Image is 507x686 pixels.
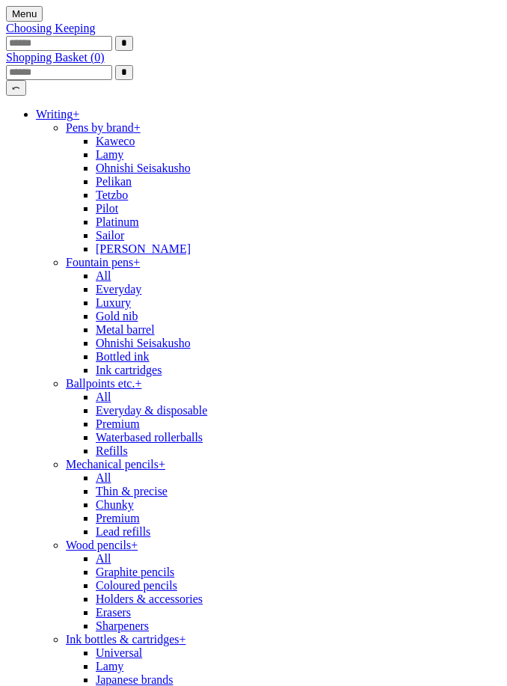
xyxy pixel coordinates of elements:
a: Premium [96,512,140,524]
span: + [133,256,140,269]
a: Pens by brand+ [66,121,141,134]
span: + [135,377,141,390]
button: Menu [6,6,43,22]
a: All [96,391,111,403]
a: All [96,269,111,282]
a: Sharpeners [96,619,149,632]
a: Gold nib [96,310,138,322]
a: Premium [96,417,140,430]
a: Mechanical pencils+ [66,458,165,471]
a: [PERSON_NAME] [96,242,191,255]
a: Writing+ [36,108,79,120]
span: + [134,121,141,134]
a: Thin & precise [96,485,168,497]
a: All [96,471,111,484]
a: Bottled ink [96,350,150,363]
a: Everyday [96,283,141,295]
a: Shopping Basket (0) [6,51,105,64]
a: Japanese brands [96,673,173,686]
a: Ink cartridges [96,364,162,376]
a: Metal barrel [96,323,155,336]
a: Luxury [96,296,131,309]
a: Wood pencils+ [66,539,138,551]
a: Lamy [96,660,123,673]
button: ⤺ [6,80,26,96]
span: + [179,633,186,646]
a: Ohnishi Seisakusho [96,162,191,174]
a: Pelikan [96,175,132,188]
a: Ballpoints etc.+ [66,377,141,390]
span: + [131,539,138,551]
a: Kaweco [96,135,135,147]
a: Coloured pencils [96,579,177,592]
a: Lamy [96,148,123,161]
a: Everyday & disposable [96,404,207,417]
a: Ohnishi Seisakusho [96,337,191,349]
a: Lead refills [96,525,150,538]
a: Choosing Keeping [6,22,96,34]
span: + [73,108,79,120]
a: Refills [96,444,128,457]
a: Graphite pencils [96,566,174,578]
a: Sailor [96,229,124,242]
a: Holders & accessories [96,592,203,605]
a: Universal [96,646,142,659]
a: All [96,552,111,565]
span: + [159,458,165,471]
a: Waterbased rollerballs [96,431,203,444]
a: Erasers [96,606,131,619]
a: Pilot [96,202,118,215]
a: Chunky [96,498,134,511]
a: Fountain pens+ [66,256,140,269]
a: Ink bottles & cartridges+ [66,633,186,646]
a: Tetzbo [96,189,128,201]
a: Platinum [96,215,139,228]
